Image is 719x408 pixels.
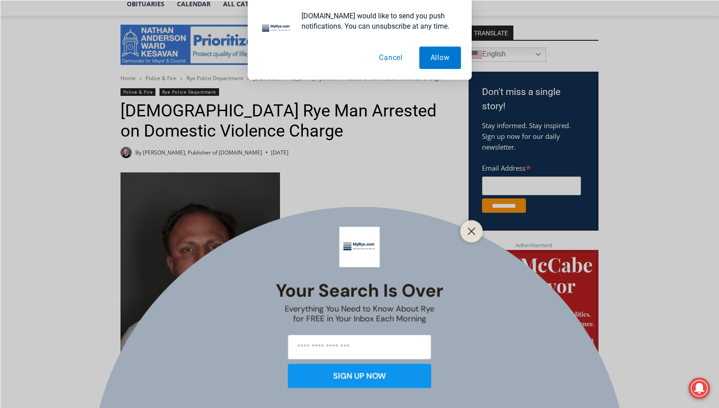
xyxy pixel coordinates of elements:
[215,87,434,112] a: Intern @ [DOMAIN_NAME]
[258,11,294,47] img: notification icon
[234,89,415,109] span: Intern @ [DOMAIN_NAME]
[294,11,461,31] div: [DOMAIN_NAME] would like to send you push notifications. You can unsubscribe at any time.
[419,47,461,69] button: Allow
[226,0,423,87] div: "The first chef I interviewed talked about coming to [GEOGRAPHIC_DATA] from [GEOGRAPHIC_DATA] in ...
[368,47,414,69] button: Cancel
